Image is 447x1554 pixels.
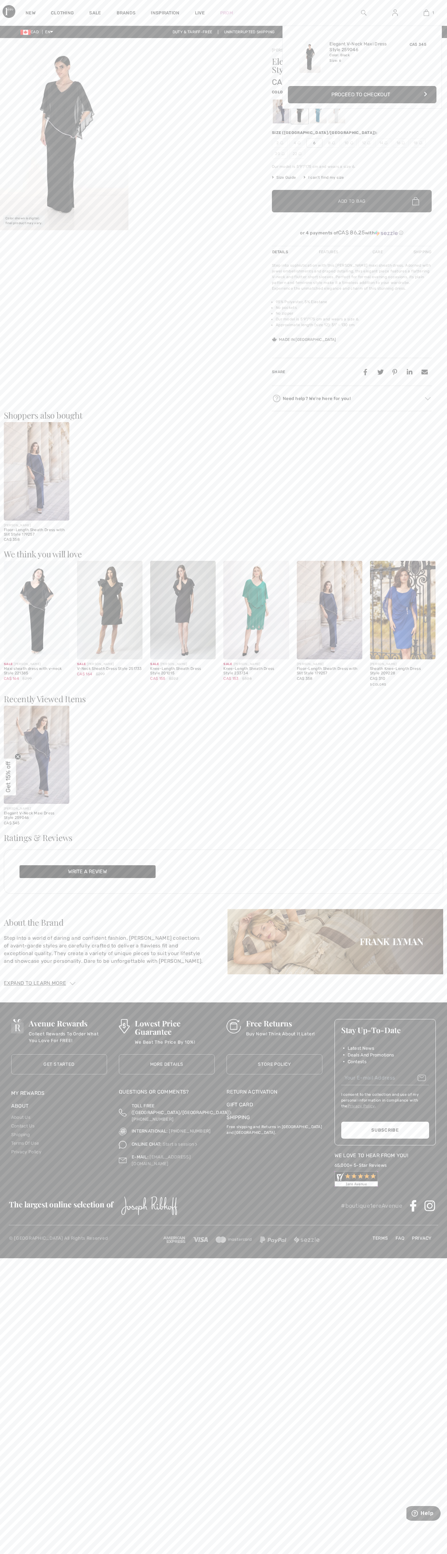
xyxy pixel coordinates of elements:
[272,246,290,258] div: Details
[227,1054,322,1074] a: Store Policy
[29,1019,107,1027] h3: Avenue Rewards
[132,1142,162,1147] span: ONLINE CHAT:
[313,246,343,258] div: Features
[272,164,432,169] div: Our model is 5'9"/175 cm and wears a size 6.
[338,198,366,205] span: Add to Bag
[163,1142,199,1147] a: Start a session
[77,561,143,659] img: V-Neck Sheath Dress Style 251733
[11,1054,107,1074] a: Get Started
[223,662,232,666] span: Sale
[121,1196,178,1215] img: Joseph Ribkoff
[220,10,233,16] a: Prom
[20,30,41,34] span: CAD
[297,141,301,145] img: ring-m.svg
[132,1128,168,1134] span: INTERNATIONAL:
[289,138,305,148] span: 4
[272,230,432,238] div: or 4 payments ofCA$ 86.25withSezzle Click to learn more about Sezzle
[402,141,405,145] img: ring-m.svg
[4,662,69,667] div: [PERSON_NAME]
[96,671,105,677] span: $299
[4,676,19,681] span: CA$ 164
[11,1141,39,1146] a: Terms Of Use
[281,152,285,155] img: ring-m.svg
[11,1132,30,1137] a: Shipping
[150,561,216,659] a: Knee-Length Sheath Dress Style 201015
[432,10,434,16] span: 1
[367,246,388,258] div: Care
[332,141,335,145] img: ring-m.svg
[304,175,344,180] div: I can't find my size
[370,667,435,676] div: Sheath Knee-Length Dress Style 209228
[411,9,442,17] a: 1
[370,676,385,681] span: CA$ 310
[4,523,69,528] div: [PERSON_NAME]
[4,811,69,820] div: Elegant V-Neck Maxi Dress Style 259046
[223,561,289,659] img: Knee-Length Sheath Dress Style 233734
[4,979,443,987] div: Expand to Learn More
[242,676,252,681] span: $305
[370,561,435,659] img: Sheath Knee-Length Dress Style 209228
[4,706,69,804] a: Elegant V-Neck Maxi Dress Style 259046
[412,197,419,205] img: Bag.svg
[22,676,32,681] span: $299
[369,1235,391,1242] a: Terms
[419,141,422,145] img: ring-m.svg
[77,672,92,676] span: CA$ 164
[227,1088,322,1096] a: Return Activation
[4,695,443,703] h3: Recently Viewed Items
[384,141,388,145] img: ring-m.svg
[273,99,289,123] div: Midnight
[135,1019,215,1036] h3: Lowest Price Guarantee
[4,667,69,676] div: Maxi sheath dress with v-neck Style 221385
[11,1123,35,1129] a: Contact Us
[227,1101,322,1109] div: Gift Card
[424,1200,435,1212] img: Instagram
[150,662,216,667] div: [PERSON_NAME]
[370,683,386,687] span: 5 Colors
[272,138,288,148] span: 2
[150,662,159,666] span: Sale
[341,1202,402,1210] p: #boutique1ereAvenue
[15,754,21,760] button: Close teaser
[387,9,403,17] a: Sign In
[276,322,432,328] li: Approximate length (size 12): 51" - 130 cm
[425,397,431,400] img: Arrow2.svg
[193,1237,208,1242] img: Visa
[223,662,289,667] div: [PERSON_NAME]
[341,1122,429,1139] button: Subscribe
[410,138,426,148] span: 18
[132,1154,149,1160] span: E-MAIL:
[119,1088,215,1099] div: Questions or Comments?
[276,316,432,322] li: Our model is 5'9"/175 cm and wears a size 6.
[4,806,69,811] div: [PERSON_NAME]
[11,1090,45,1096] a: My Rewards
[26,10,35,17] a: New
[272,175,296,180] span: Size Guide
[169,676,178,681] span: $222
[70,982,75,985] img: Arrow1.svg
[272,78,303,87] span: CA$ 345
[375,138,391,148] span: 14
[4,834,443,842] h3: Ratings & Reviews
[77,667,143,671] div: V-Neck Sheath Dress Style 251733
[297,676,313,681] span: CA$ 358
[119,1154,127,1167] img: Contact us
[260,1236,286,1243] img: Paypal
[297,561,362,659] a: Floor-Length Sheath Dress with Slit Style 179257
[298,152,302,155] img: ring-m.svg
[407,1200,419,1212] img: Facebook
[4,821,19,825] span: CA$ 345
[329,53,392,63] div: Color: Black Size: 6
[216,1236,252,1243] img: Mastercard
[294,1236,320,1243] img: Sezzle
[77,662,86,666] span: Sale
[227,1114,250,1120] a: Shipping
[227,1121,322,1135] p: Free shipping and Returns in [GEOGRAPHIC_DATA] and [GEOGRAPHIC_DATA].
[19,865,156,878] button: Write a review
[4,761,12,793] span: Get 15% off
[4,528,69,537] div: Floor-Length Sheath Dress with Slit Style 179257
